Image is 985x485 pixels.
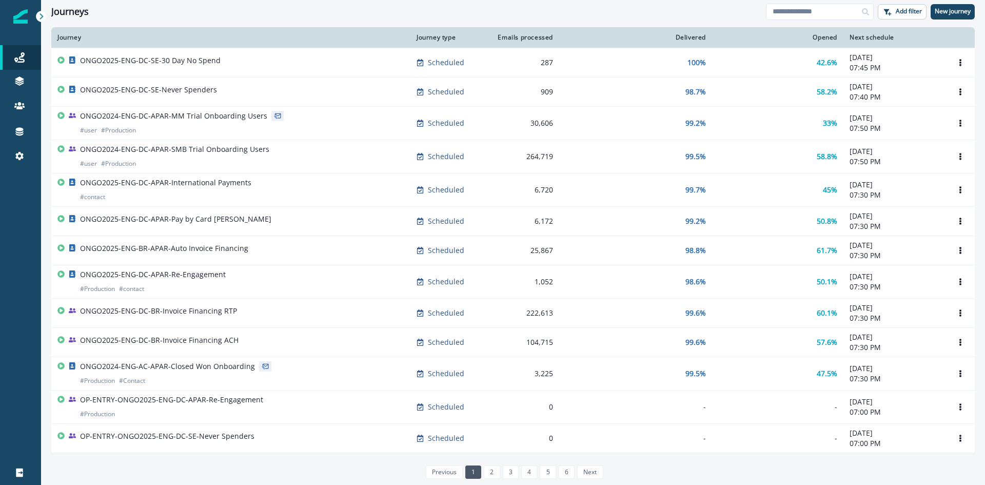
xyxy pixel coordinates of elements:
[817,308,837,318] p: 60.1%
[80,111,267,121] p: ONGO2024-ENG-DC-APAR-MM Trial Onboarding Users
[428,433,464,443] p: Scheduled
[80,55,221,66] p: ONGO2025-ENG-DC-SE-30 Day No Spend
[850,250,940,261] p: 07:30 PM
[850,282,940,292] p: 07:30 PM
[51,236,975,265] a: ONGO2025-ENG-BR-APAR-Auto Invoice FinancingScheduled25,86798.8%61.7%[DATE]07:30 PMOptions
[494,245,553,256] div: 25,867
[51,265,975,298] a: ONGO2025-ENG-DC-APAR-Re-Engagement#Production#contactScheduled1,05298.6%50.1%[DATE]07:30 PMOptions
[850,374,940,384] p: 07:30 PM
[417,33,481,42] div: Journey type
[80,192,105,202] p: # contact
[823,185,837,195] p: 45%
[80,361,255,372] p: ONGO2024-ENG-AC-APAR-Closed Won Onboarding
[687,57,706,68] p: 100%
[878,4,927,20] button: Add filter
[428,118,464,128] p: Scheduled
[80,125,97,135] p: # user
[850,438,940,449] p: 07:00 PM
[850,363,940,374] p: [DATE]
[494,402,553,412] div: 0
[51,298,975,327] a: ONGO2025-ENG-DC-BR-Invoice Financing RTPScheduled222,61399.6%60.1%[DATE]07:30 PMOptions
[80,243,248,254] p: ONGO2025-ENG-BR-APAR-Auto Invoice Financing
[823,118,837,128] p: 33%
[952,149,969,164] button: Options
[51,106,975,140] a: ONGO2024-ENG-DC-APAR-MM Trial Onboarding Users#user#ProductionScheduled30,60699.2%33%[DATE]07:50 ...
[51,357,975,390] a: ONGO2024-ENG-AC-APAR-Closed Won Onboarding#Production#ContactScheduled3,22599.5%47.5%[DATE]07:30 ...
[51,327,975,357] a: ONGO2025-ENG-DC-BR-Invoice Financing ACHScheduled104,71599.6%57.6%[DATE]07:30 PMOptions
[850,332,940,342] p: [DATE]
[503,465,519,479] a: Page 3
[494,57,553,68] div: 287
[850,240,940,250] p: [DATE]
[850,407,940,417] p: 07:00 PM
[850,146,940,157] p: [DATE]
[952,214,969,229] button: Options
[685,308,706,318] p: 99.6%
[565,33,706,42] div: Delivered
[484,465,500,479] a: Page 2
[952,55,969,70] button: Options
[850,52,940,63] p: [DATE]
[952,115,969,131] button: Options
[51,140,975,173] a: ONGO2024-ENG-DC-APAR-SMB Trial Onboarding Users#user#ProductionScheduled264,71999.5%58.8%[DATE]07...
[80,284,115,294] p: # Production
[51,6,89,17] h1: Journeys
[494,216,553,226] div: 6,172
[51,48,975,77] a: ONGO2025-ENG-DC-SE-30 Day No SpendScheduled287100%42.6%[DATE]07:45 PMOptions
[494,308,553,318] div: 222,613
[850,397,940,407] p: [DATE]
[850,428,940,438] p: [DATE]
[952,366,969,381] button: Options
[850,303,940,313] p: [DATE]
[51,390,975,423] a: OP-ENTRY-ONGO2025-ENG-DC-APAR-Re-Engagement#ProductionScheduled0--[DATE]07:00 PMOptions
[494,87,553,97] div: 909
[51,206,975,236] a: ONGO2025-ENG-DC-APAR-Pay by Card [PERSON_NAME]Scheduled6,17299.2%50.8%[DATE]07:30 PMOptions
[80,159,97,169] p: # user
[565,433,706,443] div: -
[423,465,603,479] ul: Pagination
[850,82,940,92] p: [DATE]
[465,465,481,479] a: Page 1 is your current page
[80,214,271,224] p: ONGO2025-ENG-DC-APAR-Pay by Card [PERSON_NAME]
[80,144,269,154] p: ONGO2024-ENG-DC-APAR-SMB Trial Onboarding Users
[850,33,940,42] div: Next schedule
[80,306,237,316] p: ONGO2025-ENG-DC-BR-Invoice Financing RTP
[685,337,706,347] p: 99.6%
[817,277,837,287] p: 50.1%
[80,431,254,441] p: OP-ENTRY-ONGO2025-ENG-DC-SE-Never Spenders
[80,269,226,280] p: ONGO2025-ENG-DC-APAR-Re-Engagement
[952,431,969,446] button: Options
[119,284,144,294] p: # contact
[428,185,464,195] p: Scheduled
[931,4,975,20] button: New journey
[540,465,556,479] a: Page 5
[850,157,940,167] p: 07:50 PM
[494,33,553,42] div: Emails processed
[817,57,837,68] p: 42.6%
[850,92,940,102] p: 07:40 PM
[101,125,136,135] p: # Production
[119,376,145,386] p: # Contact
[51,453,975,482] a: OP-ENTRY-ONGO2025-ENG-DC-SE-30 Day No SpendScheduled0--[DATE]07:00 PMOptions
[428,151,464,162] p: Scheduled
[952,274,969,289] button: Options
[952,182,969,198] button: Options
[850,271,940,282] p: [DATE]
[685,216,706,226] p: 99.2%
[565,402,706,412] div: -
[51,173,975,206] a: ONGO2025-ENG-DC-APAR-International Payments#contactScheduled6,72099.7%45%[DATE]07:30 PMOptions
[718,433,837,443] div: -
[428,337,464,347] p: Scheduled
[817,368,837,379] p: 47.5%
[685,87,706,97] p: 98.7%
[952,399,969,415] button: Options
[685,151,706,162] p: 99.5%
[494,118,553,128] div: 30,606
[685,185,706,195] p: 99.7%
[850,123,940,133] p: 07:50 PM
[428,245,464,256] p: Scheduled
[57,33,404,42] div: Journey
[13,9,28,24] img: Inflection
[428,57,464,68] p: Scheduled
[817,87,837,97] p: 58.2%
